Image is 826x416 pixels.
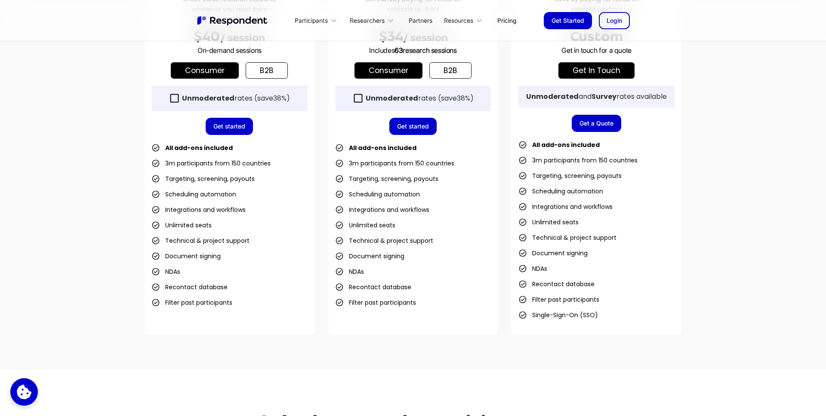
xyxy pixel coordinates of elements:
[518,170,622,182] li: Targeting, screening, payouts
[572,115,621,132] a: Get a Quote
[444,16,473,25] div: Resources
[395,46,403,55] span: 63
[151,235,250,247] li: Technical & project support
[526,92,579,101] strong: Unmoderated
[335,157,454,169] li: 3m participants from 150 countries
[349,144,416,152] strong: All add-ons included
[151,219,212,231] li: Unlimited seats
[518,278,595,290] li: Recontact database
[345,10,402,31] div: Researchers
[518,216,579,228] li: Unlimited seats
[196,15,269,26] img: Untitled UI logotext
[599,12,630,29] a: Login
[206,118,253,135] a: Get started
[295,16,328,25] div: Participants
[151,188,236,200] li: Scheduling automation
[273,93,287,103] span: 38%
[151,266,180,278] li: NDAs
[366,94,474,103] div: rates (save )
[518,294,599,306] li: Filter past participants
[592,92,616,101] strong: Survey
[439,10,490,31] div: Resources
[402,10,439,31] a: Partners
[151,250,221,262] li: Document signing
[290,10,345,31] div: Participants
[335,188,420,200] li: Scheduling automation
[335,45,491,55] p: Includes
[366,93,418,103] strong: Unmoderated
[335,266,364,278] li: NDAs
[335,297,416,309] li: Filter past participants
[490,10,523,31] a: Pricing
[518,45,675,55] p: Get in touch for a quote
[335,235,433,247] li: Technical & project support
[151,157,271,169] li: 3m participants from 150 countries
[182,93,234,103] strong: Unmoderated
[196,15,269,26] a: home
[151,45,308,55] p: On-demand sessions
[335,204,429,216] li: Integrations and workflows
[335,219,395,231] li: Unlimited seats
[350,16,385,25] div: Researchers
[518,185,603,197] li: Scheduling automation
[518,154,638,166] li: 3m participants from 150 countries
[518,247,588,259] li: Document signing
[544,12,592,29] a: Get Started
[151,173,255,185] li: Targeting, screening, payouts
[526,92,667,101] div: and rates available
[518,232,616,244] li: Technical & project support
[151,281,228,293] li: Recontact database
[389,118,437,135] a: Get started
[165,144,233,152] strong: All add-ons included
[246,62,288,79] a: b2b
[518,201,613,213] li: Integrations and workflows
[335,281,411,293] li: Recontact database
[457,93,470,103] span: 38%
[335,250,404,262] li: Document signing
[151,204,246,216] li: Integrations and workflows
[518,309,598,321] li: Single-Sign-On (SSO)
[518,263,547,275] li: NDAs
[558,62,635,79] a: get in touch
[429,62,472,79] a: b2b
[335,173,438,185] li: Targeting, screening, payouts
[403,46,456,55] span: research sessions
[532,141,600,149] strong: All add-ons included
[151,297,232,309] li: Filter past participants
[182,94,290,103] div: rates (save )
[354,62,422,79] a: Consumer
[171,62,239,79] a: Consumer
